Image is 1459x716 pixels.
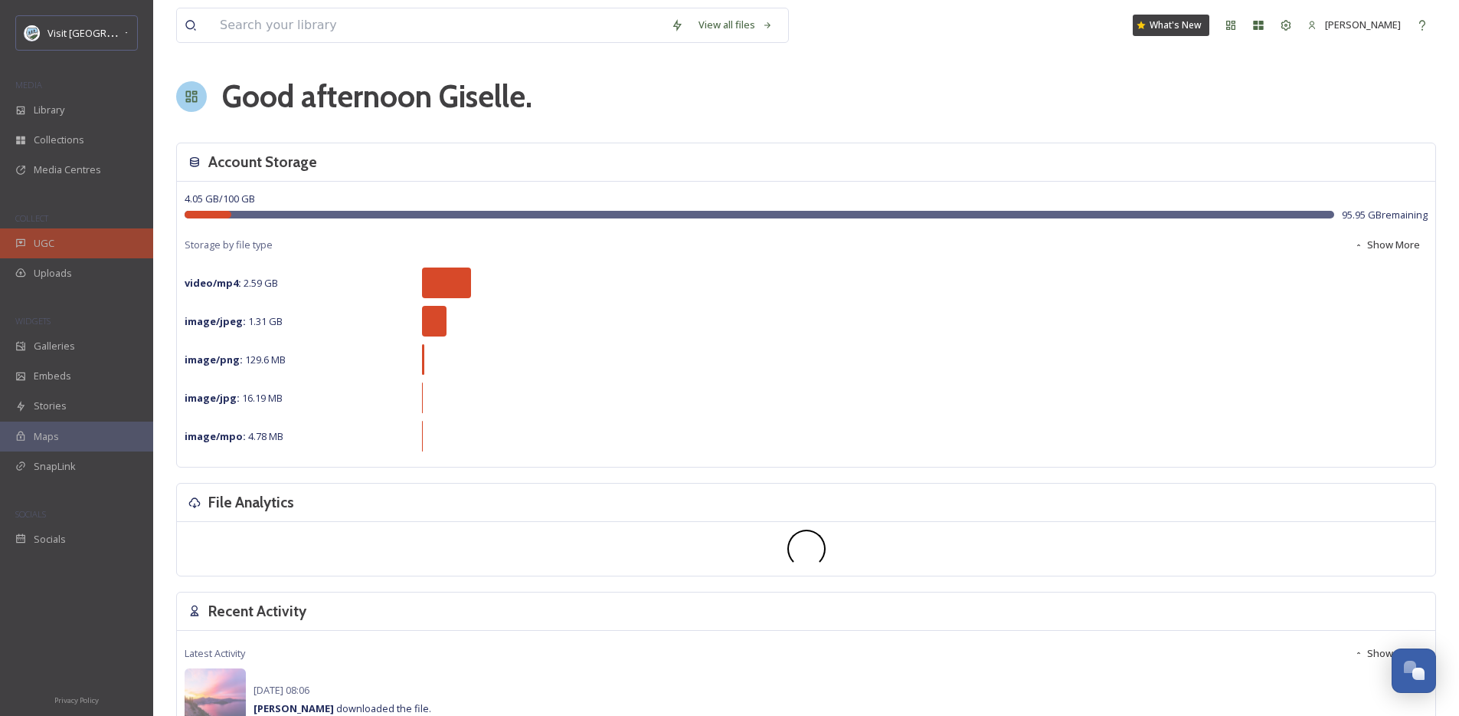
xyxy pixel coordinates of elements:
h1: Good afternoon Giselle . [222,74,532,120]
button: Show More [1346,639,1428,668]
span: Collections [34,133,84,147]
a: View all files [691,10,780,40]
span: Media Centres [34,163,101,177]
span: 129.6 MB [185,353,286,366]
span: 2.59 GB [185,276,278,290]
a: What's New [1133,15,1209,36]
span: 95.95 GB remaining [1342,208,1428,222]
strong: image/jpeg : [185,314,246,328]
button: Show More [1346,230,1428,260]
strong: image/mpo : [185,429,246,443]
span: Embeds [34,369,71,383]
span: 16.19 MB [185,391,283,405]
span: Latest Activity [185,646,245,661]
span: Stories [34,399,67,413]
span: Storage by file type [185,238,273,252]
span: SOCIALS [15,508,46,520]
span: Uploads [34,266,72,281]
span: Socials [34,532,66,547]
button: Open Chat [1392,649,1436,693]
h3: Recent Activity [208,600,306,622]
a: Privacy Policy [54,690,99,708]
span: MEDIA [15,79,42,90]
h3: Account Storage [208,151,317,173]
strong: image/png : [185,353,243,366]
h3: File Analytics [208,491,294,514]
span: downloaded the file. [254,701,431,715]
span: SnapLink [34,459,76,474]
span: 1.31 GB [185,314,283,328]
span: Privacy Policy [54,695,99,705]
span: Visit [GEOGRAPHIC_DATA] Parks [47,25,195,40]
span: 4.05 GB / 100 GB [185,192,255,205]
strong: video/mp4 : [185,276,241,290]
span: Library [34,103,64,117]
img: download.png [25,25,40,41]
strong: [PERSON_NAME] [254,701,334,715]
span: [DATE] 08:06 [254,683,309,697]
span: Galleries [34,339,75,353]
span: WIDGETS [15,315,51,327]
input: Search your library [212,8,663,42]
a: [PERSON_NAME] [1300,10,1408,40]
strong: image/jpg : [185,391,240,405]
span: [PERSON_NAME] [1325,18,1401,31]
span: COLLECT [15,212,48,224]
span: Maps [34,429,59,444]
span: 4.78 MB [185,429,283,443]
span: UGC [34,236,54,251]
